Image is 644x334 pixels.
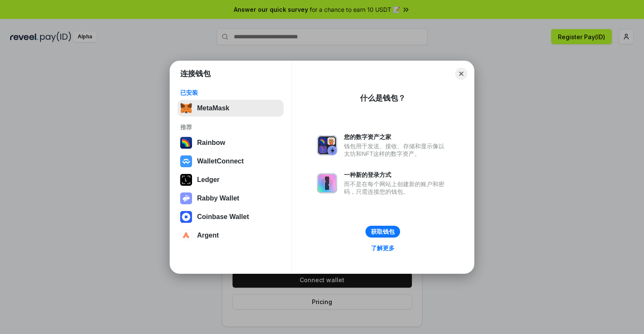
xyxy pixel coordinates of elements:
div: Rainbow [197,139,225,147]
div: WalletConnect [197,158,244,165]
button: Coinbase Wallet [178,208,284,225]
button: MetaMask [178,100,284,117]
img: svg+xml,%3Csvg%20xmlns%3D%22http%3A%2F%2Fwww.w3.org%2F2000%2Fsvg%22%20fill%3D%22none%22%20viewBox... [317,173,337,193]
div: Rabby Wallet [197,195,239,202]
img: svg+xml,%3Csvg%20xmlns%3D%22http%3A%2F%2Fwww.w3.org%2F2000%2Fsvg%22%20fill%3D%22none%22%20viewBox... [180,192,192,204]
button: Rainbow [178,134,284,151]
img: svg+xml,%3Csvg%20xmlns%3D%22http%3A%2F%2Fwww.w3.org%2F2000%2Fsvg%22%20width%3D%2228%22%20height%3... [180,174,192,186]
img: svg+xml,%3Csvg%20width%3D%2228%22%20height%3D%2228%22%20viewBox%3D%220%200%2028%2028%22%20fill%3D... [180,230,192,241]
div: 获取钱包 [371,228,395,235]
div: Coinbase Wallet [197,213,249,221]
div: 钱包用于发送、接收、存储和显示像以太坊和NFT这样的数字资产。 [344,142,449,158]
div: 您的数字资产之家 [344,133,449,141]
button: Ledger [178,171,284,188]
button: Rabby Wallet [178,190,284,207]
button: Argent [178,227,284,244]
div: 而不是在每个网站上创建新的账户和密码，只需连接您的钱包。 [344,180,449,195]
div: 什么是钱包？ [360,93,406,103]
img: svg+xml,%3Csvg%20xmlns%3D%22http%3A%2F%2Fwww.w3.org%2F2000%2Fsvg%22%20fill%3D%22none%22%20viewBox... [317,135,337,155]
button: WalletConnect [178,153,284,170]
img: svg+xml,%3Csvg%20width%3D%22120%22%20height%3D%22120%22%20viewBox%3D%220%200%20120%20120%22%20fil... [180,137,192,149]
button: Close [455,68,467,80]
img: svg+xml,%3Csvg%20width%3D%2228%22%20height%3D%2228%22%20viewBox%3D%220%200%2028%2028%22%20fill%3D... [180,155,192,167]
div: 推荐 [180,123,281,131]
img: svg+xml,%3Csvg%20width%3D%2228%22%20height%3D%2228%22%20viewBox%3D%220%200%2028%2028%22%20fill%3D... [180,211,192,223]
div: 了解更多 [371,244,395,252]
img: svg+xml,%3Csvg%20fill%3D%22none%22%20height%3D%2233%22%20viewBox%3D%220%200%2035%2033%22%20width%... [180,102,192,114]
a: 了解更多 [366,243,400,254]
div: Ledger [197,176,219,184]
div: MetaMask [197,104,229,112]
button: 获取钱包 [365,226,400,238]
div: Argent [197,232,219,239]
h1: 连接钱包 [180,69,211,79]
div: 一种新的登录方式 [344,171,449,179]
div: 已安装 [180,89,281,96]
